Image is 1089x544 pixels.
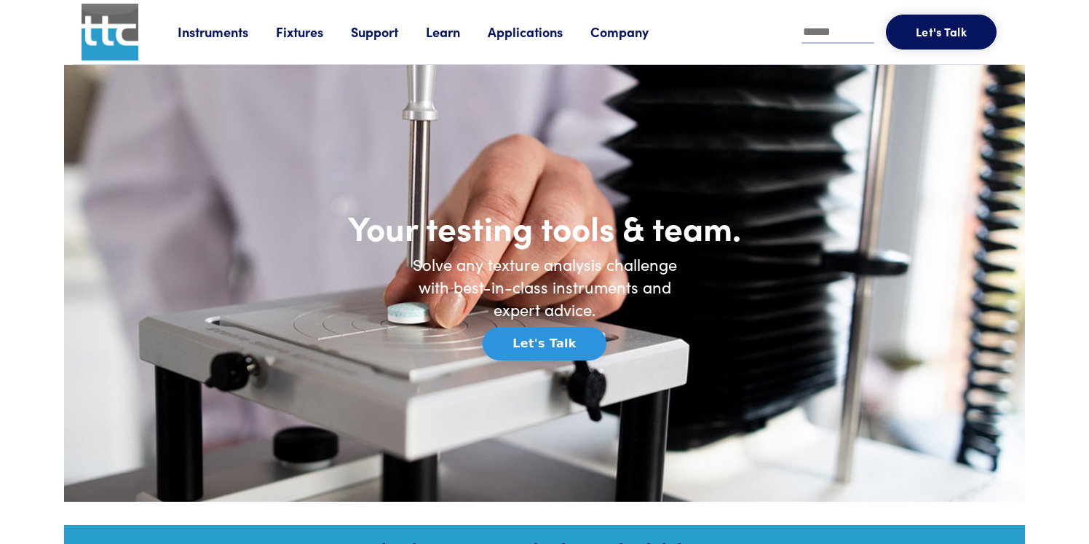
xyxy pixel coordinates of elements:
a: Fixtures [276,23,351,41]
a: Learn [426,23,488,41]
a: Instruments [178,23,276,41]
h6: Solve any texture analysis challenge with best-in-class instruments and expert advice. [399,253,690,320]
h1: Your testing tools & team. [253,206,836,248]
button: Let's Talk [483,327,606,360]
a: Applications [488,23,590,41]
a: Support [351,23,426,41]
a: Company [590,23,676,41]
img: ttc_logo_1x1_v1.0.png [82,4,138,60]
button: Let's Talk [886,15,997,50]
